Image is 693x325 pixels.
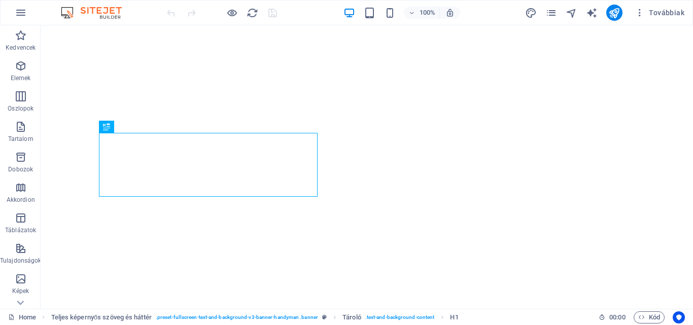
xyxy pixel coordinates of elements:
[586,7,598,19] button: text_generator
[638,311,660,323] span: Kód
[608,7,620,19] i: Közzététel
[6,44,36,52] p: Kedvencek
[566,7,578,19] button: navigator
[58,7,134,19] img: Editor Logo
[631,5,688,21] button: Továbbiak
[606,5,622,21] button: publish
[246,7,258,19] button: reload
[156,311,318,323] span: . preset-fullscreen-text-and-background-v3-banner-handyman .banner
[634,311,665,323] button: Kód
[7,196,35,204] p: Akkordion
[51,311,459,323] nav: breadcrumb
[8,311,36,323] a: Kattintson a kijelölés megszüntetéséhez. Dupla kattintás az oldalak megnyitásához
[635,8,684,18] span: Továbbiak
[365,311,435,323] span: . text-and-background-content
[586,7,598,19] i: AI Writer
[5,226,36,234] p: Táblázatok
[322,314,327,320] i: Ez az elem egy testreszabható előre beállítás
[609,311,625,323] span: 00 00
[545,7,558,19] button: pages
[11,74,31,82] p: Elemek
[226,7,238,19] button: Kattintson ide az előnézeti módból való kilépéshez és a szerkesztés folytatásához
[342,311,361,323] span: Kattintson a kijelöléshez. Dupla kattintás az szerkesztéshez
[599,311,626,323] h6: Munkamenet idő
[450,311,458,323] span: Kattintson a kijelöléshez. Dupla kattintás az szerkesztéshez
[8,135,33,143] p: Tartalom
[12,287,29,295] p: Képek
[525,7,537,19] button: design
[419,7,435,19] h6: 100%
[445,8,455,17] i: Átméretezés esetén automatikusan beállítja a nagyítási szintet a választott eszköznek megfelelően.
[247,7,258,19] i: Weboldal újratöltése
[525,7,537,19] i: Tervezés (Ctrl+Alt+Y)
[8,165,33,173] p: Dobozok
[566,7,577,19] i: Navigátor
[673,311,685,323] button: Usercentrics
[545,7,557,19] i: Oldalak (Ctrl+Alt+S)
[8,104,33,113] p: Oszlopok
[51,311,152,323] span: Kattintson a kijelöléshez. Dupla kattintás az szerkesztéshez
[616,313,618,321] span: :
[404,7,440,19] button: 100%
